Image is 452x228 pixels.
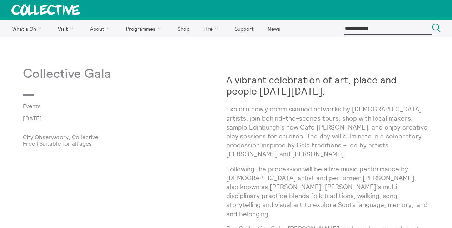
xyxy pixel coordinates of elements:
strong: A vibrant celebration of art, place and people [DATE][DATE]. [226,74,397,97]
p: [DATE] [23,115,226,121]
a: Shop [171,20,195,37]
a: News [261,20,286,37]
p: Free | Suitable for all ages [23,140,226,147]
p: Explore newly commissioned artworks by [DEMOGRAPHIC_DATA] artists, join behind-the-scenes tours, ... [226,105,429,158]
a: Events [23,103,215,109]
a: About [84,20,119,37]
a: Hire [197,20,227,37]
a: Support [228,20,260,37]
a: Programmes [120,20,170,37]
p: City Observatory, Collective [23,134,226,140]
a: What's On [6,20,50,37]
p: Following the procession will be a live music performance by [DEMOGRAPHIC_DATA] artist and perfor... [226,164,429,218]
a: Visit [52,20,83,37]
p: Collective Gala [23,67,226,81]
